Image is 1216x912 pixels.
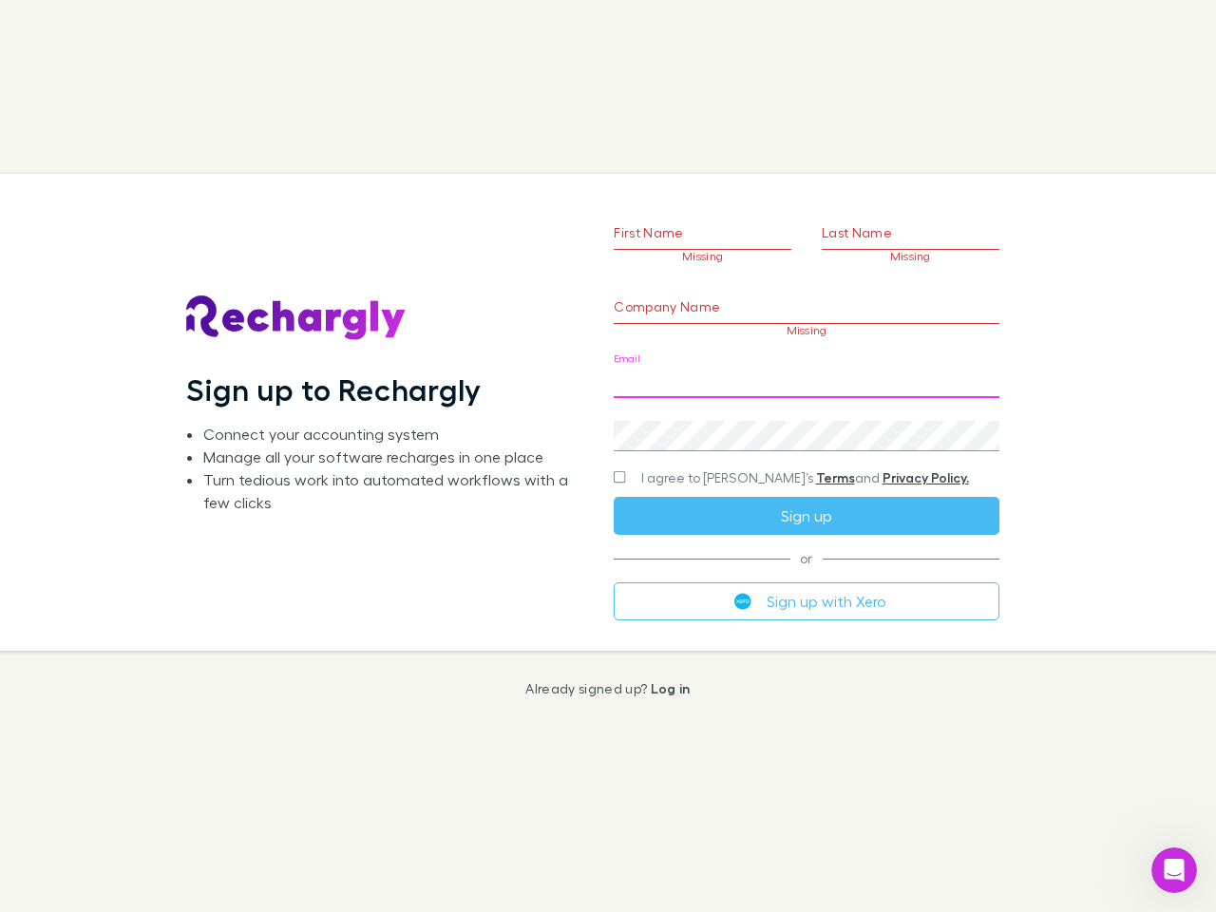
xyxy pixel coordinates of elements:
a: Privacy Policy. [883,469,969,485]
span: I agree to [PERSON_NAME]’s and [641,468,969,487]
li: Connect your accounting system [203,423,583,446]
p: Missing [822,250,999,263]
label: Email [614,351,639,366]
button: Sign up [614,497,998,535]
p: Already signed up? [525,681,690,696]
button: Sign up with Xero [614,582,998,620]
img: Rechargly's Logo [186,295,407,341]
a: Terms [816,469,855,485]
p: Missing [614,250,791,263]
h1: Sign up to Rechargly [186,371,482,408]
span: or [614,558,998,559]
img: Xero's logo [734,593,751,610]
p: Missing [614,324,998,337]
li: Turn tedious work into automated workflows with a few clicks [203,468,583,514]
iframe: Intercom live chat [1151,847,1197,893]
li: Manage all your software recharges in one place [203,446,583,468]
a: Log in [651,680,691,696]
